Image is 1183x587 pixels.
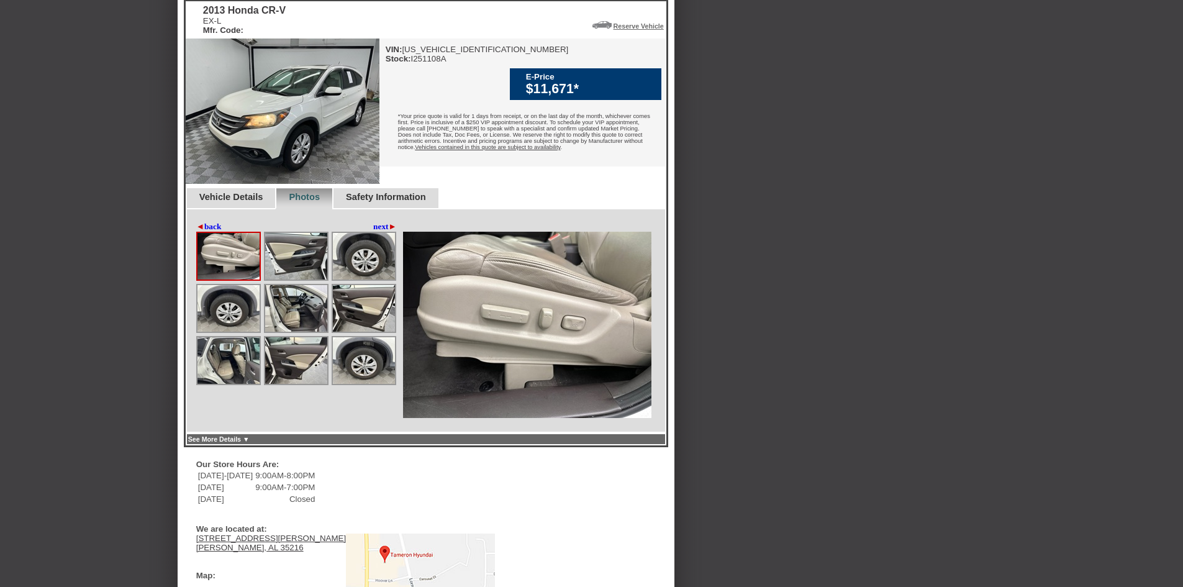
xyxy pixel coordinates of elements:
img: Image.aspx [197,233,260,280]
img: Image.aspx [197,337,260,384]
a: Photos [289,192,320,202]
td: 9:00AM-8:00PM [255,470,315,481]
div: *Your price quote is valid for 1 days from receipt, or on the last day of the month, whichever co... [379,104,665,163]
td: [DATE] [197,494,253,504]
a: Reserve Vehicle [614,22,664,30]
a: ◄back [196,222,222,232]
img: Image.aspx [265,285,327,332]
div: E-Price [526,72,655,81]
a: Safety Information [346,192,426,202]
img: Image.aspx [333,285,395,332]
img: Icon_ReserveVehicleCar.png [592,21,612,29]
img: Image.aspx [265,337,327,384]
img: Image.aspx [403,232,651,418]
img: 2013 Honda CR-V [186,39,379,184]
a: [STREET_ADDRESS][PERSON_NAME][PERSON_NAME], AL 35216 [196,534,346,552]
b: Mfr. Code: [203,25,243,35]
a: Vehicle Details [199,192,263,202]
div: [US_VEHICLE_IDENTIFICATION_NUMBER] I251108A [386,45,569,63]
div: $11,671* [526,81,655,97]
a: See More Details ▼ [188,435,250,443]
img: Image.aspx [197,285,260,332]
td: [DATE]-[DATE] [197,470,253,481]
span: ► [389,222,397,231]
div: 2013 Honda CR-V [203,5,286,16]
img: Image.aspx [333,337,395,384]
b: Stock: [386,54,411,63]
a: next► [373,222,397,232]
span: ◄ [196,222,204,231]
td: Closed [255,494,315,504]
div: Our Store Hours Are: [196,460,489,469]
img: Image.aspx [265,233,327,280]
u: Vehicles contained in this quote are subject to availability [415,144,560,150]
div: EX-L [203,16,286,35]
b: VIN: [386,45,402,54]
div: Map: [196,571,215,580]
td: [DATE] [197,482,253,493]
div: We are located at: [196,524,489,534]
img: Image.aspx [333,233,395,280]
td: 9:00AM-7:00PM [255,482,315,493]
